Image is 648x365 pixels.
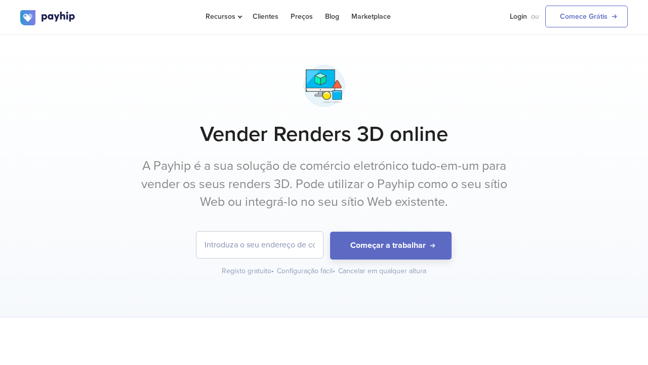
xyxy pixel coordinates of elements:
[222,266,275,276] div: Registo gratuito
[277,266,336,276] div: Configuração fácil
[206,12,240,21] span: Recursos
[333,267,335,275] span: •
[271,267,274,275] span: •
[196,232,323,258] input: Introduza o seu endereço de correio eletrónico
[20,10,76,25] img: logo.svg
[330,232,452,260] button: Começar a trabalhar
[338,266,426,276] div: Cancelar em qualquer altura
[20,122,628,147] h1: Vender Renders 3D online
[299,60,350,112] img: 3-d-modelling-kd8zrslvaqhb9dwtmvsj2m.png
[134,157,514,211] p: A Payhip é a sua solução de comércio eletrónico tudo-em-um para vender os seus renders 3D. Pode u...
[545,6,628,27] a: Comece Grátis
